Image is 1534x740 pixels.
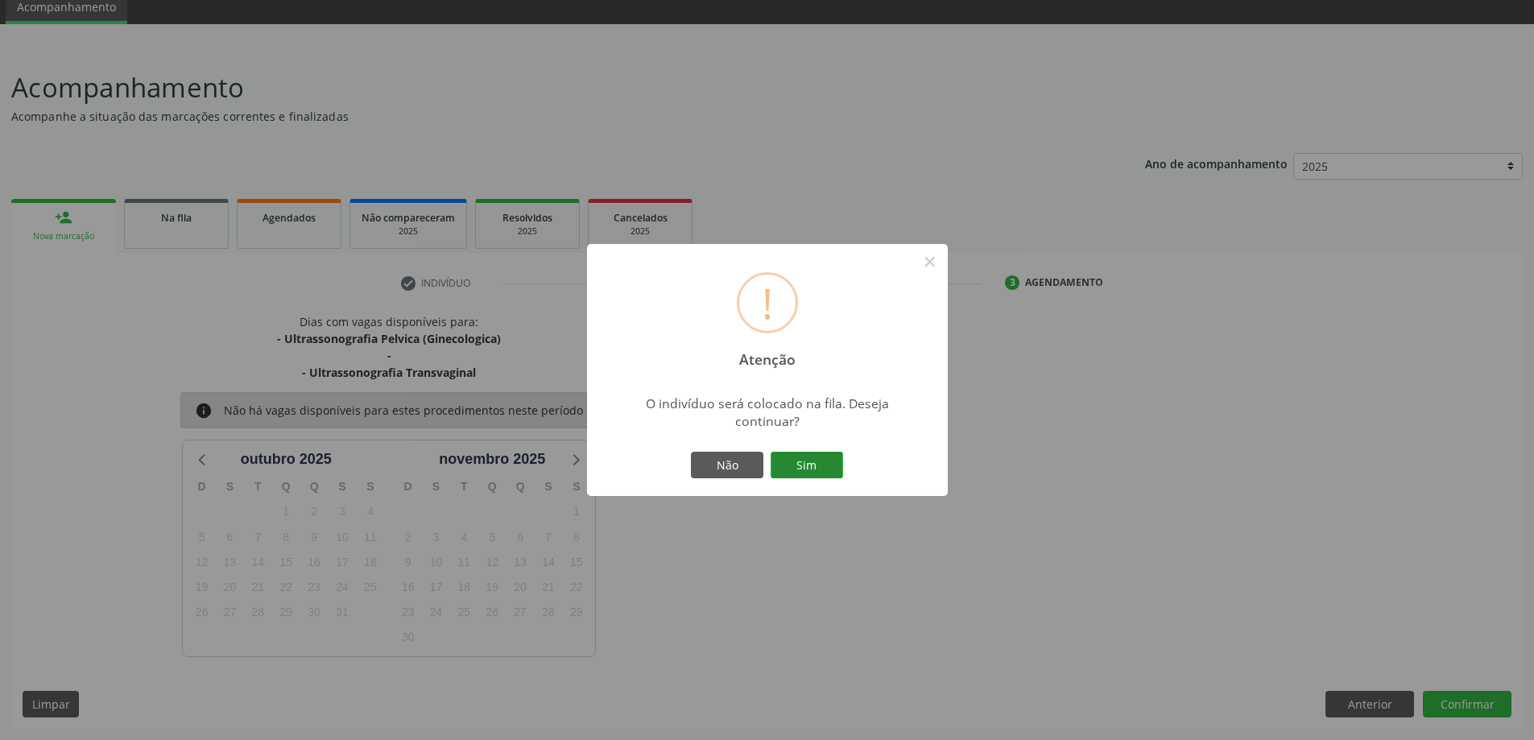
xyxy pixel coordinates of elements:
[762,275,773,331] div: !
[625,395,909,430] div: O indivíduo será colocado na fila. Deseja continuar?
[916,248,944,275] button: Close this dialog
[771,452,843,479] button: Sim
[725,340,809,368] h2: Atenção
[691,452,763,479] button: Não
